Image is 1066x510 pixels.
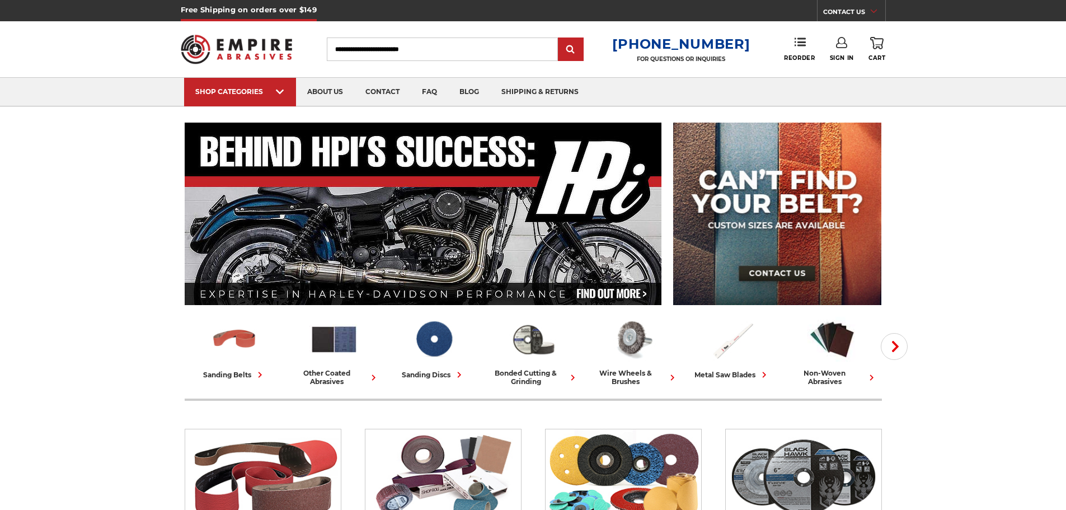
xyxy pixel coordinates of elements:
a: other coated abrasives [289,315,379,386]
img: Metal Saw Blades [708,315,757,363]
a: faq [411,78,448,106]
div: metal saw blades [694,369,770,381]
img: Sanding Belts [210,315,259,363]
a: contact [354,78,411,106]
img: Bonded Cutting & Grinding [509,315,558,363]
a: bonded cutting & grinding [488,315,579,386]
div: non-woven abrasives [787,369,877,386]
img: Banner for an interview featuring Horsepower Inc who makes Harley performance upgrades featured o... [185,123,662,305]
button: Next [881,333,908,360]
div: wire wheels & brushes [588,369,678,386]
a: blog [448,78,490,106]
a: CONTACT US [823,6,885,21]
input: Submit [560,39,582,61]
img: promo banner for custom belts. [673,123,881,305]
a: sanding belts [189,315,280,381]
a: about us [296,78,354,106]
a: sanding discs [388,315,479,381]
a: shipping & returns [490,78,590,106]
span: Cart [868,54,885,62]
img: Empire Abrasives [181,27,293,71]
div: sanding discs [402,369,465,381]
a: non-woven abrasives [787,315,877,386]
div: bonded cutting & grinding [488,369,579,386]
img: Other Coated Abrasives [309,315,359,363]
div: SHOP CATEGORIES [195,87,285,96]
div: sanding belts [203,369,266,381]
div: other coated abrasives [289,369,379,386]
img: Wire Wheels & Brushes [608,315,658,363]
img: Non-woven Abrasives [807,315,857,363]
p: FOR QUESTIONS OR INQUIRIES [612,55,750,63]
img: Sanding Discs [409,315,458,363]
a: wire wheels & brushes [588,315,678,386]
span: Sign In [830,54,854,62]
a: [PHONE_NUMBER] [612,36,750,52]
a: metal saw blades [687,315,778,381]
a: Cart [868,37,885,62]
span: Reorder [784,54,815,62]
a: Reorder [784,37,815,61]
